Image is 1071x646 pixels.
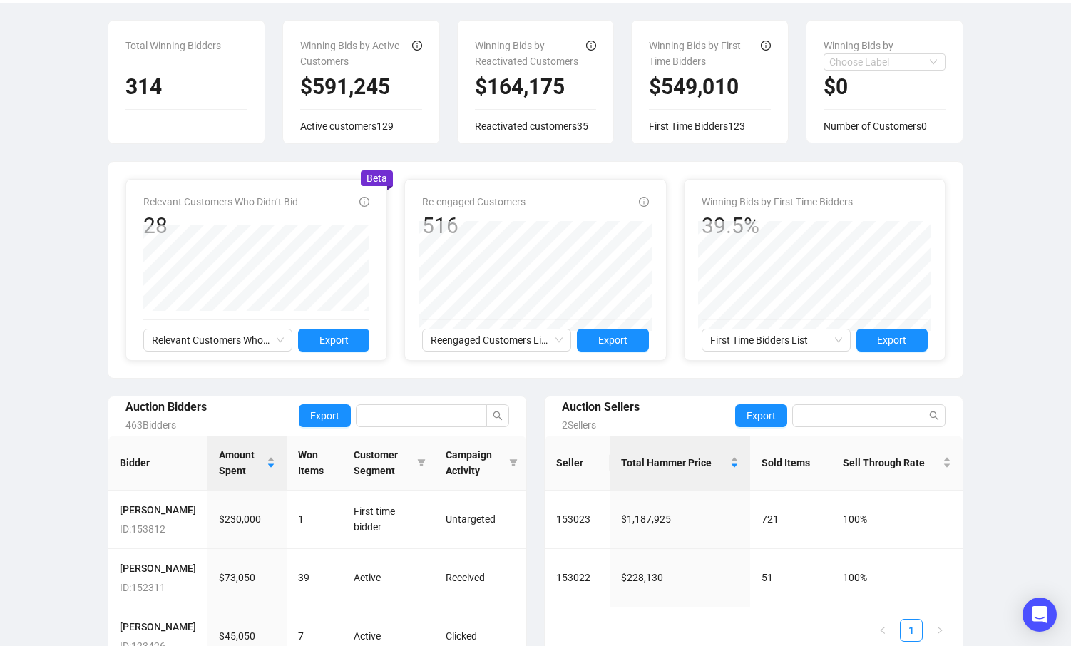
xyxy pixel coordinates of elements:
[287,549,342,607] td: 39
[143,212,298,240] div: 28
[417,458,426,467] span: filter
[120,560,196,576] h4: [PERSON_NAME]
[359,197,369,207] span: info-circle
[287,491,342,549] td: 1
[120,619,196,635] h4: [PERSON_NAME]
[125,73,247,101] h2: 314
[824,121,927,132] span: Number of Customers 0
[422,196,526,207] span: Re-engaged Customers
[562,398,735,416] div: Auction Sellers
[545,436,610,491] th: Seller
[506,444,521,481] span: filter
[901,620,922,641] a: 1
[824,40,893,51] span: Winning Bids by
[412,41,422,51] span: info-circle
[928,619,951,642] li: Next Page
[598,332,627,348] span: Export
[143,196,298,207] span: Relevant Customers Who Didn’t Bid
[475,73,597,101] h2: $164,175
[120,523,165,535] span: ID: 153812
[545,549,610,607] td: 153022
[207,491,287,549] td: $230,000
[761,41,771,51] span: info-circle
[750,436,831,491] th: Sold Items
[152,329,284,351] span: Relevant Customers Who Didn’t Bid
[747,408,776,424] span: Export
[586,41,596,51] span: info-circle
[431,329,563,351] span: Reengaged Customers List
[207,436,287,491] th: Amount Spent
[120,582,165,593] span: ID: 152311
[900,619,923,642] li: 1
[929,411,939,421] span: search
[649,73,771,101] h2: $549,010
[434,549,526,607] td: Received
[493,411,503,421] span: search
[475,121,588,132] span: Reactivated customers 35
[735,404,787,427] button: Export
[300,121,394,132] span: Active customers 129
[125,398,299,416] div: Auction Bidders
[750,491,831,549] td: 721
[702,212,853,240] div: 39.5%
[207,549,287,607] td: $73,050
[831,549,963,607] td: 100%
[750,549,831,607] td: 51
[871,619,894,642] button: left
[562,419,596,431] span: 2 Sellers
[342,549,434,607] td: Active
[299,404,351,427] button: Export
[300,38,412,65] div: Winning Bids by Active Customers
[120,502,196,518] h4: [PERSON_NAME]
[843,455,940,471] span: Sell Through Rate
[577,329,648,352] button: Export
[287,436,342,491] th: Won Items
[298,329,369,352] button: Export
[367,173,387,184] span: Beta
[831,491,963,549] td: 100%
[871,619,894,642] li: Previous Page
[414,444,429,481] span: filter
[824,73,946,101] h2: $0
[108,436,207,491] th: Bidder
[1023,598,1057,632] div: Open Intercom Messenger
[342,491,434,549] td: First time bidder
[856,329,928,352] button: Export
[422,212,526,240] div: 516
[639,197,649,207] span: info-circle
[610,491,751,549] td: $1,187,925
[621,455,728,471] span: Total Hammer Price
[354,447,411,478] span: Customer Segment
[475,38,587,65] div: Winning Bids by Reactivated Customers
[710,329,842,351] span: First Time Bidders List
[878,626,887,635] span: left
[702,196,853,207] span: Winning Bids by First Time Bidders
[219,447,264,478] span: Amount Spent
[610,549,751,607] td: $228,130
[125,38,247,65] div: Total Winning Bidders
[545,491,610,549] td: 153023
[509,458,518,467] span: filter
[936,626,944,635] span: right
[434,491,526,549] td: Untargeted
[610,436,751,491] th: Total Hammer Price
[877,332,906,348] span: Export
[300,73,422,101] h2: $591,245
[928,619,951,642] button: right
[319,332,349,348] span: Export
[310,408,339,424] span: Export
[649,38,761,65] div: Winning Bids by First Time Bidders
[649,121,745,132] span: First Time Bidders 123
[125,419,176,431] span: 463 Bidders
[831,436,963,491] th: Sell Through Rate
[446,447,503,478] span: Campaign Activity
